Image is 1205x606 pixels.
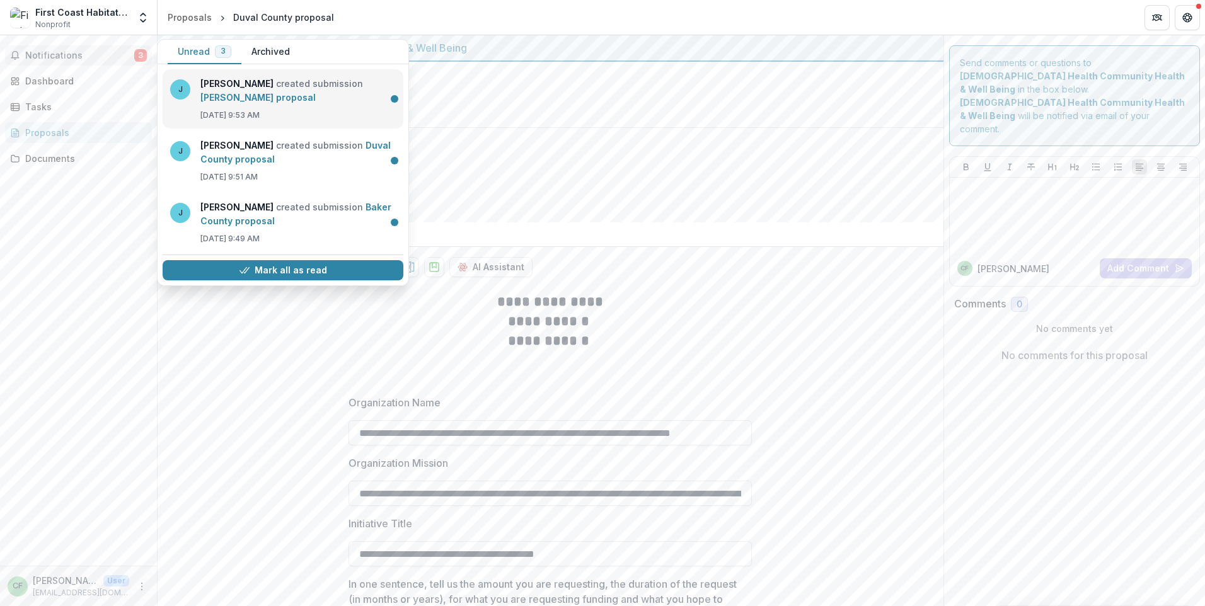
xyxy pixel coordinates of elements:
[134,579,149,594] button: More
[33,574,98,587] p: [PERSON_NAME]
[1023,159,1039,174] button: Strike
[163,8,217,26] a: Proposals
[1175,159,1191,174] button: Align Right
[980,159,995,174] button: Underline
[200,92,316,103] a: [PERSON_NAME] proposal
[1153,159,1168,174] button: Align Center
[10,8,30,28] img: First Coast Habitat for Humanity
[33,587,129,598] p: [EMAIL_ADDRESS][DOMAIN_NAME]
[25,100,142,113] div: Tasks
[960,71,1185,94] strong: [DEMOGRAPHIC_DATA] Health Community Health & Well Being
[1017,299,1022,310] span: 0
[35,19,71,30] span: Nonprofit
[424,257,444,277] button: download-proposal
[1144,5,1170,30] button: Partners
[399,257,419,277] button: download-proposal
[35,6,129,19] div: First Coast Habitat for Humanity
[25,74,142,88] div: Dashboard
[977,262,1049,275] p: [PERSON_NAME]
[1001,348,1148,363] p: No comments for this proposal
[5,71,152,91] a: Dashboard
[168,40,241,64] button: Unread
[233,11,334,24] div: Duval County proposal
[959,159,974,174] button: Bold
[200,200,396,228] p: created submission
[134,5,152,30] button: Open entity switcher
[960,97,1185,121] strong: [DEMOGRAPHIC_DATA] Health Community Health & Well Being
[1175,5,1200,30] button: Get Help
[960,265,969,272] div: Chris Folds
[163,8,339,26] nav: breadcrumb
[221,47,226,55] span: 3
[168,11,212,24] div: Proposals
[25,50,134,61] span: Notifications
[949,45,1201,146] div: Send comments or questions to in the box below. will be notified via email of your comment.
[349,455,448,471] p: Organization Mission
[25,126,142,139] div: Proposals
[241,40,300,64] button: Archived
[1088,159,1104,174] button: Bullet List
[25,152,142,165] div: Documents
[954,298,1006,310] h2: Comments
[200,77,396,105] p: created submission
[5,45,152,66] button: Notifications3
[168,138,913,153] h2: Duval County proposal
[1100,258,1192,278] button: Add Comment
[134,49,147,62] span: 3
[200,139,396,166] p: created submission
[103,575,129,586] p: User
[954,322,1196,335] p: No comments yet
[5,96,152,117] a: Tasks
[1002,159,1017,174] button: Italicize
[5,122,152,143] a: Proposals
[349,516,412,531] p: Initiative Title
[200,140,391,164] a: Duval County proposal
[200,202,391,226] a: Baker County proposal
[163,260,403,280] button: Mark all as read
[1110,159,1126,174] button: Ordered List
[1067,159,1082,174] button: Heading 2
[168,40,933,55] div: [DEMOGRAPHIC_DATA] Health Community Health & Well Being
[349,395,441,410] p: Organization Name
[13,582,23,590] div: Chris Folds
[449,257,533,277] button: AI Assistant
[1045,159,1060,174] button: Heading 1
[5,148,152,169] a: Documents
[1132,159,1147,174] button: Align Left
